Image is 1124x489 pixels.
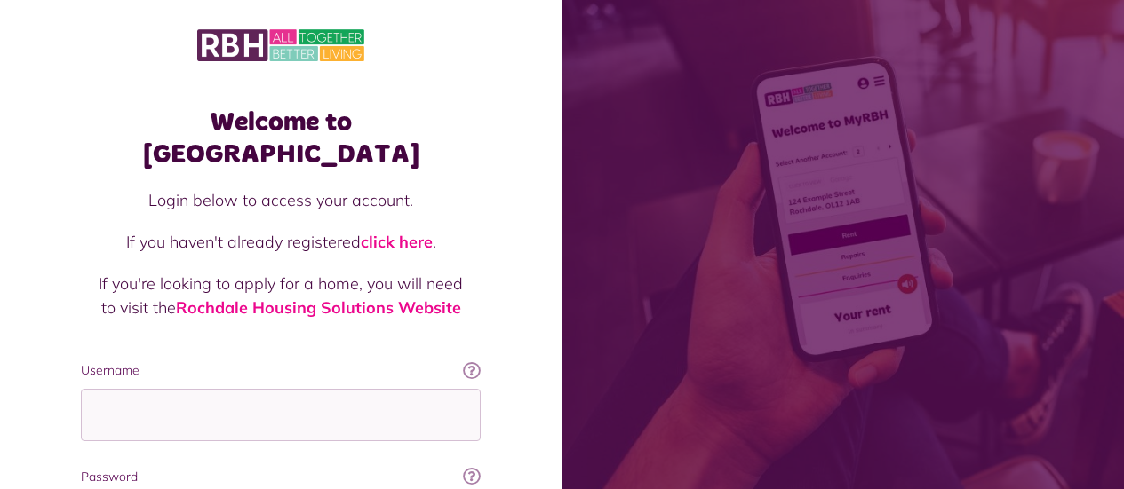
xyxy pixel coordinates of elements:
[99,230,463,254] p: If you haven't already registered .
[99,188,463,212] p: Login below to access your account.
[99,272,463,319] p: If you're looking to apply for a home, you will need to visit the
[176,297,461,318] a: Rochdale Housing Solutions Website
[81,361,481,380] label: Username
[197,27,364,64] img: MyRBH
[361,232,433,252] a: click here
[81,106,481,170] h1: Welcome to [GEOGRAPHIC_DATA]
[81,468,481,486] label: Password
